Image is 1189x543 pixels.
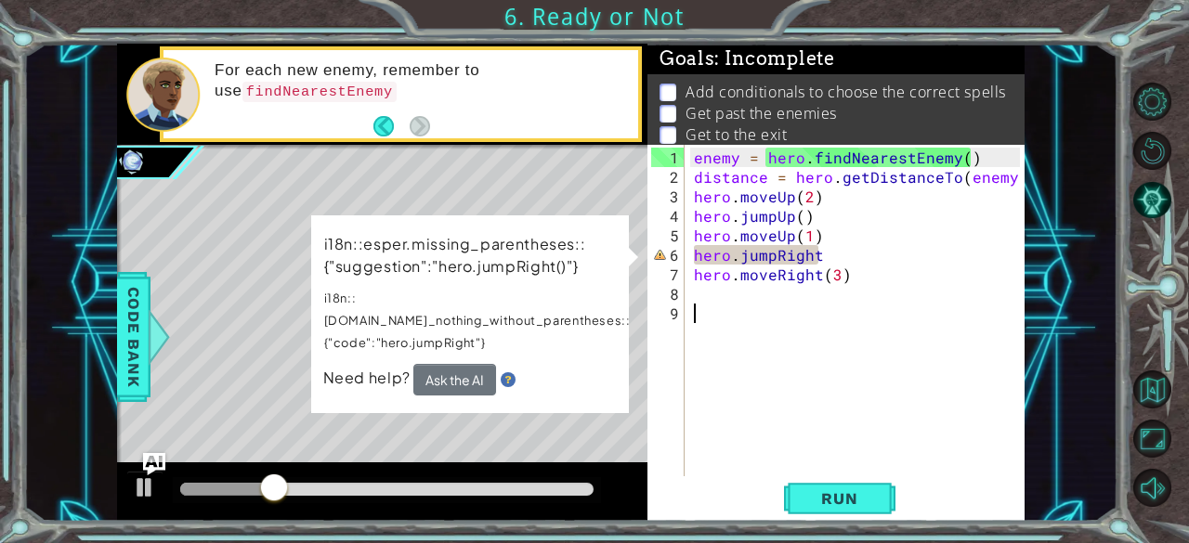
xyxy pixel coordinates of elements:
p: Add conditionals to choose the correct spells [686,82,1006,102]
button: AI Hint [1133,181,1171,219]
button: Maximize Browser [1133,420,1171,458]
p: Get past the enemies [686,103,837,123]
span: : Incomplete [714,47,834,70]
button: Mute [1133,469,1171,507]
div: 2 [651,167,685,187]
div: 4 [651,206,685,226]
button: Ask the AI [413,364,496,395]
span: Goals [660,47,835,71]
span: Run [803,489,876,508]
img: Hint [501,372,516,387]
button: Ctrl + P: Play [126,471,163,509]
div: 7 [651,265,685,284]
div: 6 [651,245,685,265]
p: For each new enemy, remember to use [215,60,625,102]
span: Need help? [323,368,414,387]
button: Back [373,116,410,136]
span: Code Bank [119,279,149,393]
code: findNearestEnemy [242,82,397,102]
img: Image for 6102e7f128067a00236f7c63 [117,146,147,175]
button: Ask AI [143,453,165,475]
div: 5 [651,226,685,245]
div: 1 [651,148,685,167]
p: i18n::[DOMAIN_NAME]_nothing_without_parentheses::{"code":"hero.jumpRight"} [324,287,631,354]
div: 9 [651,304,685,323]
div: 8 [651,284,685,304]
button: Restart Level [1133,132,1171,170]
div: 3 [651,187,685,206]
p: Get to the exit [686,124,787,145]
button: Back to Map [1133,370,1171,408]
button: Level Options [1133,83,1171,121]
button: Next [410,116,430,136]
p: i18n::esper.missing_parentheses::{"suggestion":"hero.jumpRight()"} [324,233,631,278]
button: Shift+Enter: Run current code. [784,480,895,518]
a: Back to Map [1135,366,1189,415]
